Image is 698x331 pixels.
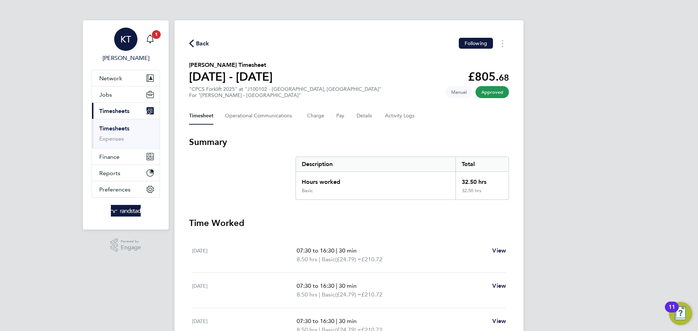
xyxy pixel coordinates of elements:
span: Network [99,75,122,82]
span: Basic [322,255,335,264]
button: Details [357,107,373,125]
button: Following [459,38,493,49]
button: Back [189,39,209,48]
span: Engage [121,245,141,251]
div: 11 [669,307,675,316]
span: Powered by [121,238,141,245]
div: Summary [296,157,509,200]
button: Finance [92,149,160,165]
button: Open Resource Center, 11 new notifications [669,302,692,325]
span: View [492,247,506,254]
div: 32.50 hrs [456,188,509,199]
span: 8.50 hrs [297,291,317,298]
h2: [PERSON_NAME] Timesheet [189,61,273,69]
button: Preferences [92,181,160,197]
div: Description [296,157,456,171]
a: Powered byEngage [111,238,141,252]
app-decimal: £805. [468,70,509,84]
span: | [336,247,337,254]
span: Finance [99,153,120,160]
button: Operational Communications [225,107,296,125]
span: 30 min [339,247,357,254]
span: Following [465,40,487,47]
div: Basic [302,188,313,194]
div: Total [456,157,509,171]
span: Timesheets [99,108,129,114]
button: Timesheets Menu [496,38,509,49]
span: | [319,256,320,263]
span: £210.72 [361,291,382,298]
span: View [492,318,506,324]
button: Activity Logs [385,107,416,125]
button: Timesheets [92,103,160,119]
a: Go to home page [92,205,160,217]
span: (£24.79) = [335,291,361,298]
span: 07:30 to 16:30 [297,318,334,324]
a: Expenses [99,135,124,142]
a: View [492,282,506,290]
span: This timesheet has been approved. [476,86,509,98]
img: randstad-logo-retina.png [111,205,141,217]
span: Kieran Trotter [92,54,160,62]
div: Hours worked [296,172,456,188]
div: "CPCS Forklift 2025" at "J100102 - [GEOGRAPHIC_DATA], [GEOGRAPHIC_DATA]" [189,86,381,98]
div: Timesheets [92,119,160,148]
nav: Main navigation [83,20,169,230]
span: 30 min [339,318,357,324]
a: 1 [143,28,157,51]
button: Network [92,70,160,86]
div: For "[PERSON_NAME] - [GEOGRAPHIC_DATA]" [189,92,381,98]
button: Reports [92,165,160,181]
span: KT [120,35,131,44]
button: Timesheet [189,107,213,125]
h1: [DATE] - [DATE] [189,69,273,84]
button: Jobs [92,86,160,102]
a: View [492,317,506,326]
span: | [336,282,337,289]
button: Pay [336,107,345,125]
h3: Summary [189,136,509,148]
span: 1 [152,30,161,39]
div: 32.50 hrs [456,172,509,188]
span: 07:30 to 16:30 [297,247,334,254]
span: Jobs [99,91,112,98]
span: View [492,282,506,289]
span: | [336,318,337,324]
span: 8.50 hrs [297,256,317,263]
div: [DATE] [192,282,297,299]
span: (£24.79) = [335,256,361,263]
span: This timesheet was manually created. [445,86,473,98]
span: £210.72 [361,256,382,263]
button: Charge [307,107,325,125]
div: [DATE] [192,246,297,264]
a: KT[PERSON_NAME] [92,28,160,62]
span: Back [196,39,209,48]
span: Basic [322,290,335,299]
span: Preferences [99,186,131,193]
a: Timesheets [99,125,129,132]
a: View [492,246,506,255]
span: 68 [499,72,509,83]
span: 07:30 to 16:30 [297,282,334,289]
span: | [319,291,320,298]
h3: Time Worked [189,217,509,229]
span: Reports [99,170,120,177]
span: 30 min [339,282,357,289]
